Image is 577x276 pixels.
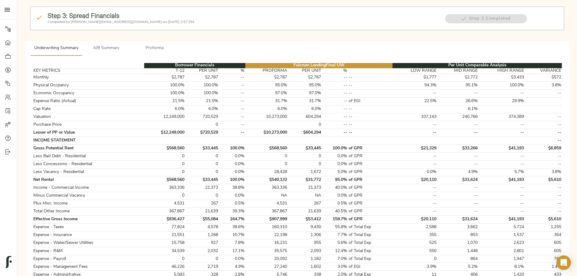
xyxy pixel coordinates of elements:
[288,81,322,89] td: 95.0%
[348,168,393,176] td: of GPR
[185,247,219,255] td: 2,032
[48,12,119,19] strong: Step 3: Spread Financials
[479,231,525,239] td: 1,537
[437,255,479,263] td: 864
[245,223,288,231] td: 160,310
[393,160,437,168] td: --
[245,74,288,81] td: $2,787
[437,160,479,168] td: --
[479,121,525,129] td: --
[322,176,348,184] td: 95.0%
[288,97,322,105] td: 31.7%
[348,231,393,239] td: of Total Exp
[322,184,348,192] td: 40.0%
[144,168,185,176] td: 0
[245,105,288,113] td: 6.0%
[556,255,571,270] div: Open Intercom Messenger
[219,152,245,160] td: 0.0%
[479,168,525,176] td: 5.7%
[288,121,322,129] td: 0
[437,68,479,74] th: MID RANGE
[219,247,245,255] td: 17.1%
[525,89,562,97] td: --
[144,160,185,168] td: 0
[245,81,288,89] td: 95.0%
[348,74,393,81] td: --
[322,263,348,271] td: 3.0%
[393,255,437,263] td: 0
[525,247,562,255] td: 605
[288,113,322,121] td: 604,294
[32,105,144,113] td: Cap Rate
[322,113,348,121] td: --
[348,145,393,152] td: of GPR
[322,105,348,113] td: --
[219,105,245,113] td: --
[185,113,219,121] td: 720,529
[32,263,144,271] td: Expense - Management Fees
[245,263,288,271] td: 27,240
[288,68,322,74] th: PER UNIT
[185,129,219,137] td: $720,529
[525,121,562,129] td: --
[32,97,144,105] td: Expense Ratio (Actual)
[288,263,322,271] td: 1,602
[288,208,322,215] td: 21,639
[348,223,393,231] td: of Total Exp
[219,89,245,97] td: --
[32,192,144,200] td: Minus Commercial Vacancy
[479,247,525,255] td: 2,801
[348,208,393,215] td: of GPR
[245,168,288,176] td: 28,428
[479,81,525,89] td: 100.0%
[288,176,322,184] td: $31,772
[525,184,562,192] td: --
[32,81,144,89] td: Physical Occpancy
[185,105,219,113] td: 6.0%
[245,192,288,200] td: NA
[393,81,437,89] td: 94.3%
[185,208,219,215] td: 21,639
[144,152,185,160] td: 0
[144,223,185,231] td: 77,824
[219,160,245,168] td: 0.0%
[219,113,245,121] td: --
[288,168,322,176] td: 1,672
[322,168,348,176] td: 5.0%
[437,223,479,231] td: 3,662
[348,105,393,113] td: --
[185,200,219,208] td: 267
[479,145,525,152] td: $41,193
[437,113,479,121] td: 240,766
[479,208,525,215] td: --
[479,160,525,168] td: --
[322,145,348,152] td: 100.0%
[288,192,322,200] td: NA
[437,97,479,105] td: 26.6%
[322,223,348,231] td: 55.8%
[479,192,525,200] td: --
[144,192,185,200] td: 0
[219,184,245,192] td: 38.8%
[288,200,322,208] td: 267
[525,176,562,184] td: $5,610
[322,200,348,208] td: 0.5%
[437,152,479,160] td: --
[245,129,288,137] td: $10,273,000
[288,160,322,168] td: 0
[322,192,348,200] td: 0.0%
[144,63,245,68] th: Borrower Financials
[393,215,437,223] td: $20,110
[288,215,322,223] td: $53,412
[525,231,562,239] td: 364
[185,81,219,89] td: 100.0%
[437,121,479,129] td: --
[479,200,525,208] td: --
[393,74,437,81] td: $1,777
[479,239,525,247] td: 2,623
[144,247,185,255] td: 34,539
[288,105,322,113] td: 6.0%
[219,200,245,208] td: 0.5%
[525,152,562,160] td: --
[219,223,245,231] td: 38.6%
